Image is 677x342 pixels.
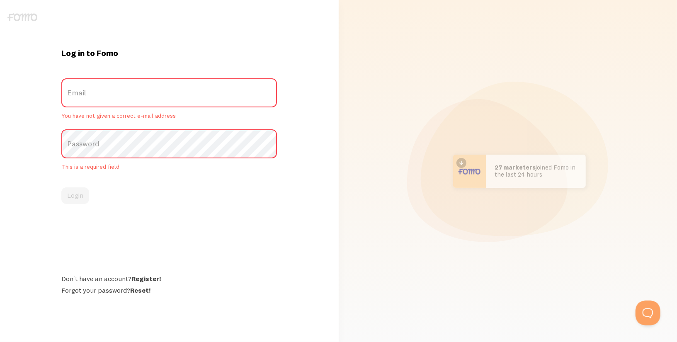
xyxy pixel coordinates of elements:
a: Reset! [130,286,150,294]
a: Register! [131,274,161,283]
img: User avatar [453,155,486,188]
span: This is a required field [61,163,277,171]
img: fomo-logo-gray-b99e0e8ada9f9040e2984d0d95b3b12da0074ffd48d1e5cb62ac37fc77b0b268.svg [7,13,37,21]
label: Email [61,78,277,107]
div: Forgot your password? [61,286,277,294]
span: You have not given a correct e-mail address [61,112,277,120]
b: 27 marketers [495,163,536,171]
label: Password [61,129,277,158]
div: Don't have an account? [61,274,277,283]
iframe: Help Scout Beacon - Open [636,301,660,325]
p: joined Fomo in the last 24 hours [495,164,578,178]
h1: Log in to Fomo [61,48,277,58]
